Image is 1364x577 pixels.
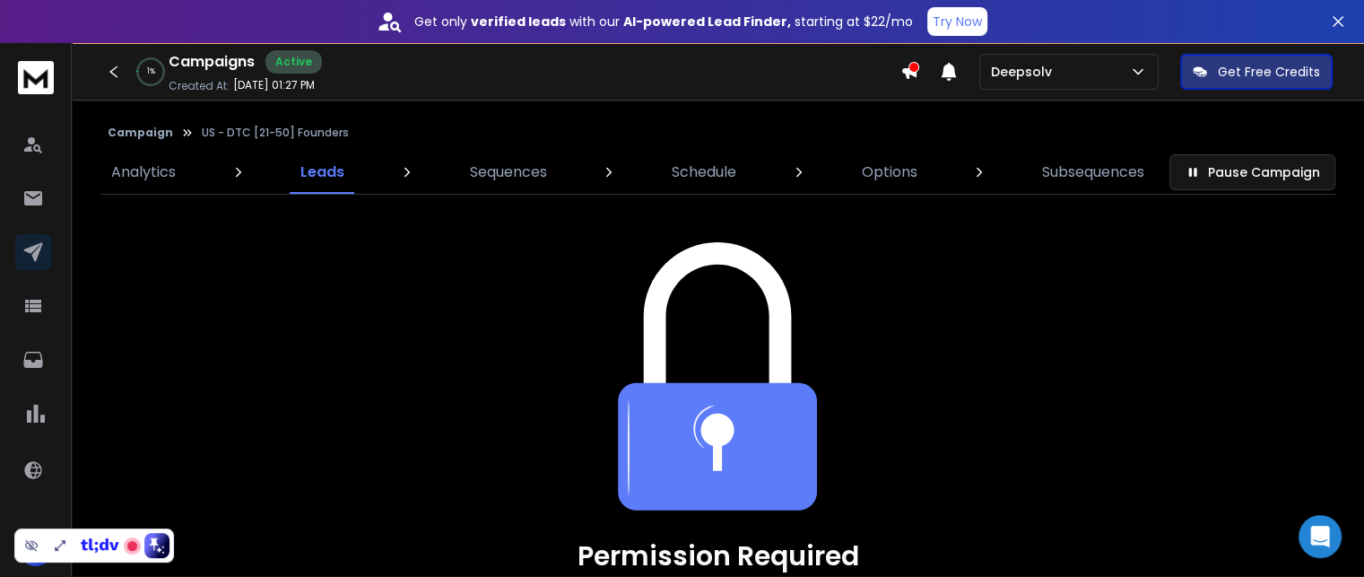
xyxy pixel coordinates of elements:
[459,151,558,194] a: Sequences
[1218,63,1320,81] p: Get Free Credits
[1180,54,1333,90] button: Get Free Credits
[471,13,566,31] strong: verified leads
[233,78,315,92] p: [DATE] 01:27 PM
[661,151,747,194] a: Schedule
[414,13,913,31] p: Get only with our starting at $22/mo
[265,50,322,74] div: Active
[1299,515,1342,558] div: Open Intercom Messenger
[517,540,919,573] h1: Permission Required
[100,151,187,194] a: Analytics
[290,151,355,194] a: Leads
[18,61,54,94] img: logo
[862,162,917,183] p: Options
[1042,162,1144,183] p: Subsequences
[111,162,176,183] p: Analytics
[470,162,547,183] p: Sequences
[1169,154,1335,190] button: Pause Campaign
[169,51,255,73] h1: Campaigns
[927,7,987,36] button: Try Now
[108,126,173,140] button: Campaign
[300,162,344,183] p: Leads
[147,66,155,77] p: 1 %
[623,13,791,31] strong: AI-powered Lead Finder,
[202,126,349,140] p: US - DTC [21-50] Founders
[672,162,736,183] p: Schedule
[991,63,1059,81] p: Deepsolv
[851,151,928,194] a: Options
[933,13,982,31] p: Try Now
[169,79,230,93] p: Created At:
[1031,151,1155,194] a: Subsequences
[618,242,817,511] img: Team collaboration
